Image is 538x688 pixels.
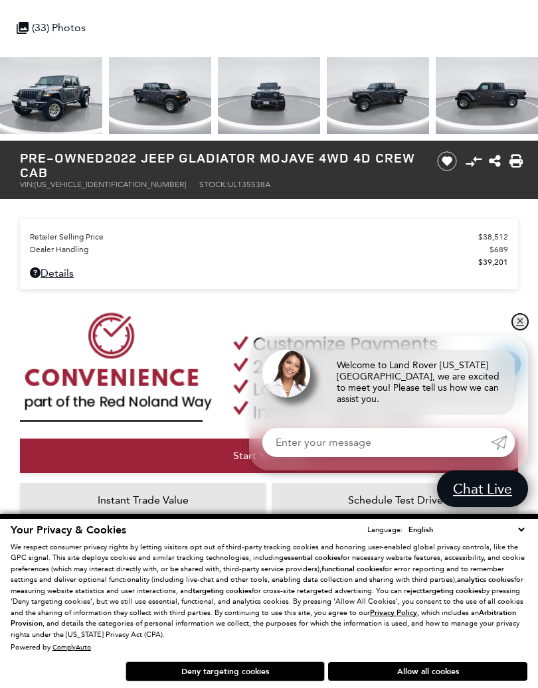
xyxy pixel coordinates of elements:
[20,151,420,180] h1: 2022 Jeep Gladiator Mojave 4WD 4D Crew Cab
[437,470,528,507] a: Chat Live
[478,232,508,241] span: $38,512
[30,232,478,241] span: Retailer Selling Price
[35,180,186,189] span: [US_VEHICLE_IDENTIFICATION_NUMBER]
[446,480,519,498] span: Chat Live
[199,180,228,189] span: Stock:
[30,245,490,254] span: Dealer Handling
[233,449,306,462] span: Start Your Deal
[284,553,341,563] strong: essential cookies
[109,57,211,134] img: Used 2022 Granite Crystal Metallic Clearcoat Jeep Mojave image 2
[432,151,462,172] button: Save vehicle
[328,662,527,681] button: Allow all cookies
[491,428,515,457] a: Submit
[348,494,443,506] span: Schedule Test Drive
[52,643,91,652] a: ComplyAuto
[490,245,508,254] span: $689
[126,661,325,681] button: Deny targeting cookies
[11,542,527,641] p: We respect consumer privacy rights by letting visitors opt out of third-party tracking cookies an...
[457,575,514,585] strong: analytics cookies
[327,57,429,134] img: Used 2022 Granite Crystal Metallic Clearcoat Jeep Mojave image 4
[30,257,508,267] a: $39,201
[323,350,515,415] div: Welcome to Land Rover [US_STATE][GEOGRAPHIC_DATA], we are excited to meet you! Please tell us how...
[272,483,518,517] a: Schedule Test Drive
[228,180,270,189] span: UL135538A
[11,644,91,652] div: Powered by
[98,494,189,506] span: Instant Trade Value
[218,57,320,134] img: Used 2022 Granite Crystal Metallic Clearcoat Jeep Mojave image 3
[11,608,516,629] strong: Arbitration Provision
[436,57,538,134] img: Used 2022 Granite Crystal Metallic Clearcoat Jeep Mojave image 5
[464,151,484,171] button: Compare Vehicle
[30,245,508,254] a: Dealer Handling $689
[262,350,310,397] img: Agent profile photo
[10,15,92,40] div: (33) Photos
[20,180,35,189] span: VIN:
[30,232,508,241] a: Retailer Selling Price $38,512
[422,586,482,596] strong: targeting cookies
[405,523,527,536] select: Language Select
[367,526,403,533] div: Language:
[509,153,523,169] a: Print this Pre-Owned 2022 Jeep Gladiator Mojave 4WD 4D Crew Cab
[321,564,383,574] strong: functional cookies
[20,149,105,167] strong: Pre-Owned
[193,586,252,596] strong: targeting cookies
[262,428,491,457] input: Enter your message
[30,267,508,279] a: Details
[11,523,126,537] span: Your Privacy & Cookies
[478,257,508,267] span: $39,201
[370,608,417,618] u: Privacy Policy
[20,483,266,517] a: Instant Trade Value
[20,439,518,473] a: Start Your Deal
[489,153,501,169] a: Share this Pre-Owned 2022 Jeep Gladiator Mojave 4WD 4D Crew Cab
